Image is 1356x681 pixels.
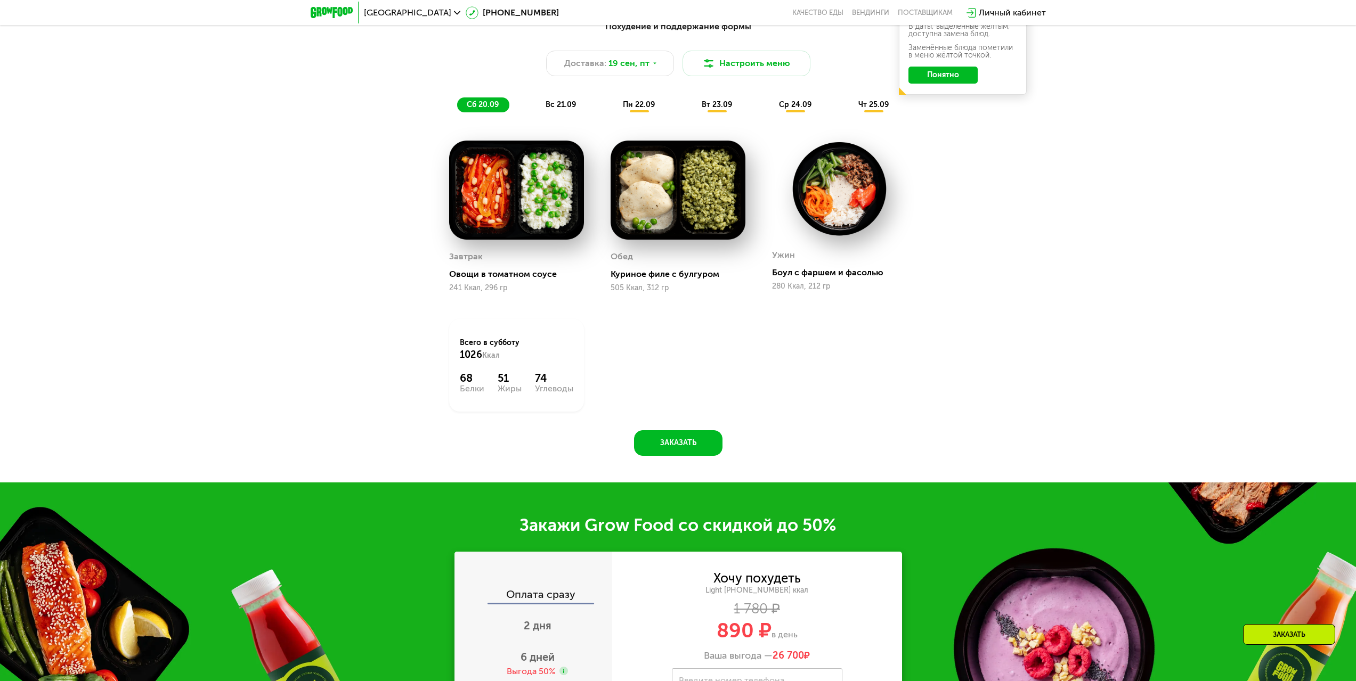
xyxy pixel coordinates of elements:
[456,589,612,603] div: Оплата сразу
[612,603,902,615] div: 1 780 ₽
[908,67,978,84] button: Понятно
[713,572,801,584] div: Хочу похудеть
[535,372,573,384] div: 74
[535,384,573,393] div: Углеводы
[683,51,810,76] button: Настроить меню
[612,650,902,662] div: Ваша выгода —
[524,619,551,632] span: 2 дня
[858,100,889,109] span: чт 25.09
[467,100,499,109] span: сб 20.09
[773,650,804,661] span: 26 700
[772,267,915,278] div: Боул с фаршем и фасолью
[546,100,576,109] span: вс 21.09
[482,351,500,360] span: Ккал
[611,269,754,280] div: Куриное филе с булгуром
[702,100,732,109] span: вт 23.09
[779,100,811,109] span: ср 24.09
[792,9,843,17] a: Качество еды
[634,430,722,456] button: Заказать
[772,282,907,291] div: 280 Ккал, 212 гр
[623,100,655,109] span: пн 22.09
[460,372,484,384] div: 68
[363,20,994,34] div: Похудение и поддержание формы
[979,6,1046,19] div: Личный кабинет
[466,6,559,19] a: [PHONE_NUMBER]
[611,284,745,292] div: 505 Ккал, 312 гр
[460,349,482,360] span: 1026
[1243,624,1335,645] div: Заказать
[564,57,606,70] span: Доставка:
[449,284,584,292] div: 241 Ккал, 296 гр
[364,9,451,17] span: [GEOGRAPHIC_DATA]
[498,384,522,393] div: Жиры
[449,269,592,280] div: Овощи в томатном соусе
[507,666,555,677] div: Выгода 50%
[772,629,798,639] span: в день
[612,586,902,595] div: Light [PHONE_NUMBER] ккал
[611,249,633,265] div: Обед
[717,618,772,643] span: 890 ₽
[908,23,1017,38] div: В даты, выделенные желтым, доступна замена блюд.
[460,338,573,361] div: Всего в субботу
[908,44,1017,59] div: Заменённые блюда пометили в меню жёлтой точкой.
[898,9,953,17] div: поставщикам
[460,384,484,393] div: Белки
[773,650,810,662] span: ₽
[521,651,555,663] span: 6 дней
[498,372,522,384] div: 51
[608,57,649,70] span: 19 сен, пт
[852,9,889,17] a: Вендинги
[449,249,483,265] div: Завтрак
[772,247,795,263] div: Ужин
